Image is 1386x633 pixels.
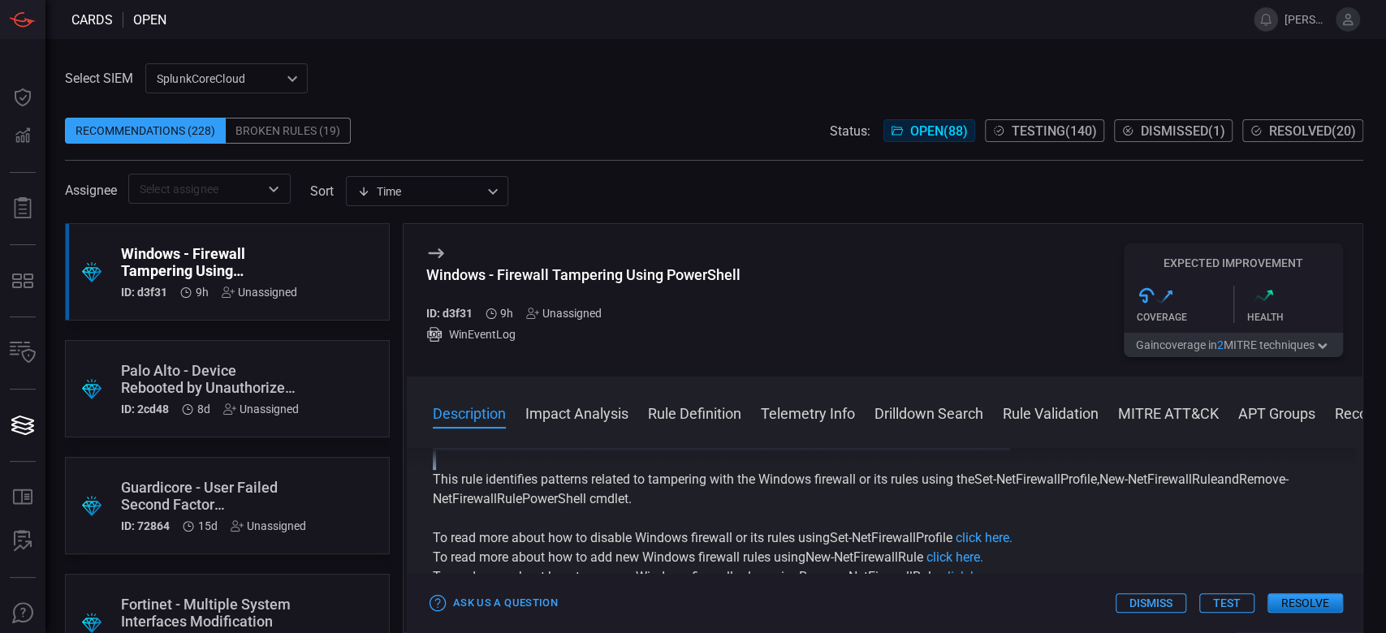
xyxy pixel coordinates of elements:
div: Broken Rules (19) [226,118,351,144]
span: Aug 25, 2025 2:50 AM [198,519,218,532]
button: Gaincoverage in2MITRE techniques [1124,333,1343,357]
input: Select assignee [133,179,259,199]
span: 2 [1217,338,1224,351]
span: Cards [71,12,113,28]
span: [PERSON_NAME][EMAIL_ADDRESS][PERSON_NAME][DOMAIN_NAME] [1285,13,1329,26]
button: Test [1199,593,1254,613]
code: Set-NetFirewallProfile [830,530,952,545]
h5: ID: d3f31 [121,286,167,299]
span: Open ( 88 ) [910,123,968,139]
code: Set-NetFirewallProfile [974,472,1097,487]
span: Testing ( 140 ) [1012,123,1097,139]
h5: ID: d3f31 [426,307,473,320]
button: MITRE - Detection Posture [3,261,42,300]
button: Drilldown Search [874,403,983,422]
button: Rule Definition [648,403,741,422]
p: To read more about how to add new Windows firewall rules using [433,548,1336,567]
button: ALERT ANALYSIS [3,522,42,561]
button: Testing(140) [985,119,1104,142]
button: Rule Validation [1003,403,1099,422]
span: Assignee [65,183,117,198]
button: Inventory [3,334,42,372]
button: Dismiss [1116,593,1186,613]
button: Resolve [1267,593,1343,613]
div: Health [1247,312,1344,323]
div: Fortinet - Multiple System Interfaces Modification [121,596,304,630]
div: Time [357,183,482,200]
div: WinEventLog [426,326,740,342]
span: Sep 08, 2025 7:34 AM [196,286,209,299]
label: Select SIEM [65,71,133,86]
div: Palo Alto - Device Rebooted by Unauthorized User [121,362,299,396]
p: SplunkCoreCloud [157,71,282,87]
span: Dismissed ( 1 ) [1141,123,1225,139]
button: Reports [3,189,42,228]
p: This rule identifies patterns related to tampering with the Windows firewall or its rules using t... [433,470,1336,509]
div: Unassigned [526,307,602,320]
span: Resolved ( 20 ) [1269,123,1356,139]
div: Guardicore - User Failed Second Factor Authentication Multiple Times [121,479,306,513]
span: open [133,12,166,28]
h5: Expected Improvement [1124,256,1343,269]
span: Sep 01, 2025 2:22 AM [197,403,210,416]
div: Coverage [1137,312,1233,323]
button: Detections [3,117,42,156]
button: Description [433,403,506,422]
code: New-NetFirewallRule [1099,472,1217,487]
span: Status: [830,123,870,139]
button: Dismissed(1) [1114,119,1233,142]
button: MITRE ATT&CK [1118,403,1219,422]
button: Telemetry Info [761,403,855,422]
button: Ask Us A Question [3,594,42,633]
code: Remove-NetFirewallRule [799,569,938,584]
h5: ID: 2cd48 [121,403,169,416]
button: Rule Catalog [3,478,42,517]
button: Dashboard [3,78,42,117]
div: Windows - Firewall Tampering Using PowerShell [121,245,297,279]
h5: ID: 72864 [121,519,170,532]
p: To read more about how to disable Windows firewall or its rules using [433,528,1336,548]
a: click here. [956,530,1013,545]
label: sort [310,183,334,199]
div: Recommendations (228) [65,118,226,144]
p: To read more about how to remove Windows firewall rules using [433,567,1336,587]
div: Unassigned [231,519,306,532]
div: Unassigned [223,403,299,416]
button: Resolved(20) [1242,119,1363,142]
button: Open [262,178,285,200]
button: Cards [3,406,42,445]
button: Impact Analysis [525,403,628,422]
button: Ask Us a Question [426,591,562,616]
div: Windows - Firewall Tampering Using PowerShell [426,266,740,283]
div: Unassigned [222,286,297,299]
span: Sep 08, 2025 7:34 AM [500,307,513,320]
a: click here. [926,549,983,565]
button: Open(88) [883,119,975,142]
button: APT Groups [1238,403,1315,422]
a: click here. [941,569,998,584]
code: New-NetFirewallRule [805,549,923,565]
